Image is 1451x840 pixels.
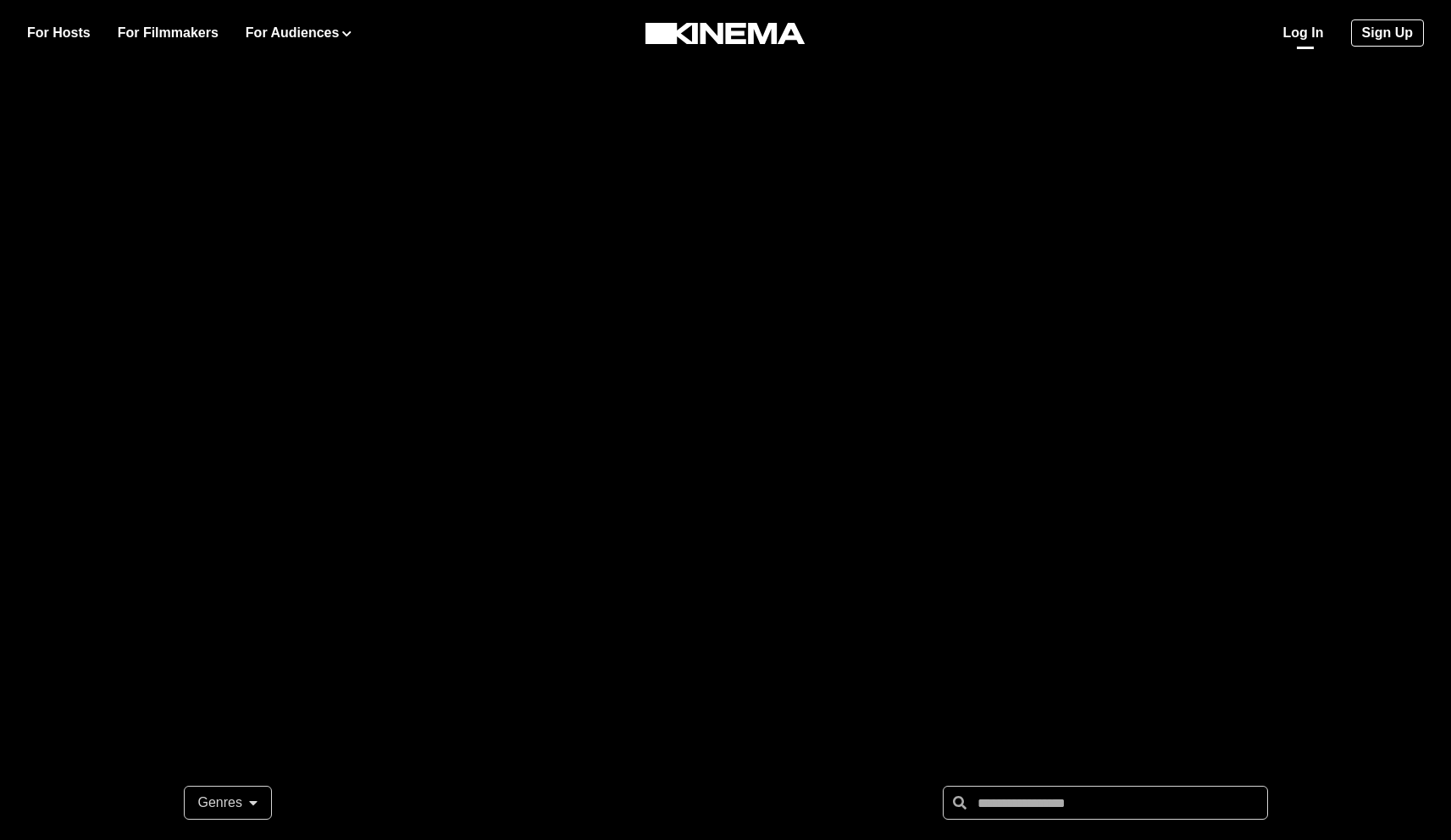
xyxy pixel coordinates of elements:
[118,23,219,43] a: For Filmmakers
[27,23,91,43] a: For Hosts
[246,23,352,43] button: For Audiences
[1283,23,1324,43] a: Log In
[184,786,272,820] button: Genres
[1351,19,1424,47] a: Sign Up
